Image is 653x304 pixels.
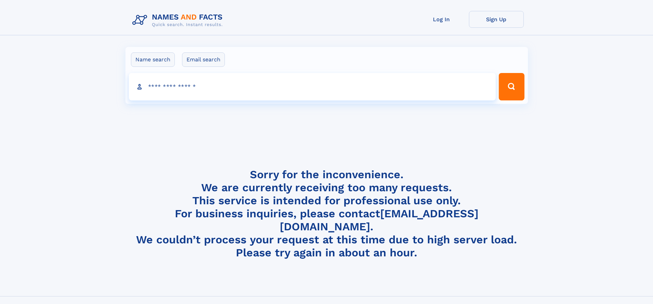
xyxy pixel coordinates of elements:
[182,52,225,67] label: Email search
[280,207,479,233] a: [EMAIL_ADDRESS][DOMAIN_NAME]
[499,73,524,100] button: Search Button
[469,11,524,28] a: Sign Up
[130,11,228,29] img: Logo Names and Facts
[414,11,469,28] a: Log In
[130,168,524,259] h4: Sorry for the inconvenience. We are currently receiving too many requests. This service is intend...
[131,52,175,67] label: Name search
[129,73,496,100] input: search input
